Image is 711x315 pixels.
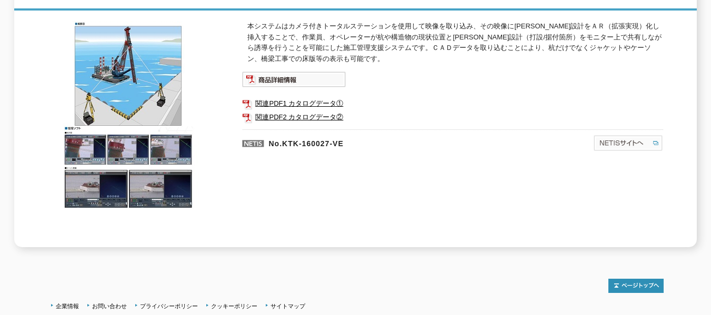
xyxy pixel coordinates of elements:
[140,303,198,309] a: プライバシーポリシー
[242,72,346,87] img: 商品詳細情報システム
[242,77,346,85] a: 商品詳細情報システム
[92,303,127,309] a: お問い合わせ
[247,21,663,65] p: 本システムはカメラ付きトータルステーションを使用して映像を取り込み、その映像に[PERSON_NAME]設計をＡＲ（拡張実現）化し挿入することで、作業員、オペレーターが杭や構造物の現状位置と[P...
[56,303,79,309] a: 企業情報
[242,110,663,124] a: 関連PDF2 カタログデータ②
[271,303,305,309] a: サイトマップ
[242,129,492,155] p: No.KTK-160027-VE
[242,97,663,110] a: 関連PDF1 カタログデータ①
[593,135,663,151] img: NETISサイトへ
[608,279,664,293] img: トップページへ
[47,21,211,209] img: 構造物誘導・出来形管理システム AR Navi ジオモニⅡ
[211,303,257,309] a: クッキーポリシー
